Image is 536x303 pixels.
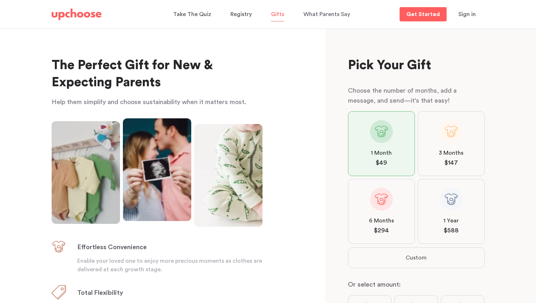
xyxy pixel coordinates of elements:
p: Get Started [406,11,440,17]
img: Total Flexibility [52,285,66,299]
span: Choose the number of months, add a message, and send—it's that easy! [348,87,457,104]
span: $ 147 [444,159,458,167]
span: Take The Quiz [173,11,211,17]
h1: The Perfect Gift for New & Expecting Parents [52,57,262,91]
a: UpChoose [52,7,102,22]
a: Gifts [271,7,286,21]
p: Or select amount: [348,279,485,289]
span: $ 588 [444,226,459,235]
span: 1 Year [443,216,459,225]
img: Expecting parents showing a scan of their upcoming baby [123,118,191,221]
span: $ 294 [374,226,389,235]
span: What Parents Say [303,11,350,17]
h3: Total Flexibility [77,289,123,297]
img: UpChoose [52,9,102,20]
span: Sign in [458,11,476,17]
span: 3 Months [439,149,463,157]
span: $ 49 [376,159,387,167]
a: Registry [230,7,254,21]
span: Help them simplify and choose sustainability when it matters most. [52,99,246,105]
p: Pick Your Gift [348,57,485,74]
span: 1 Month [371,149,392,157]
img: baby wearing adorable romper from UpChoose [194,124,262,227]
span: 6 Months [369,216,394,225]
a: What Parents Say [303,7,352,21]
span: Gifts [271,11,284,17]
button: Sign in [449,7,485,21]
a: Take The Quiz [173,7,213,21]
h3: Effortless Convenience [77,243,147,252]
p: Enable your loved one to enjoy more precious moments as clothes are delivered at each growth stage. [77,257,262,274]
img: Effortless Convenience [52,240,66,254]
a: Get Started [400,7,447,21]
img: Colorful organic cotton baby bodysuits hanging on a rack [52,121,120,224]
button: Custom [348,248,484,268]
span: Registry [230,11,252,17]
